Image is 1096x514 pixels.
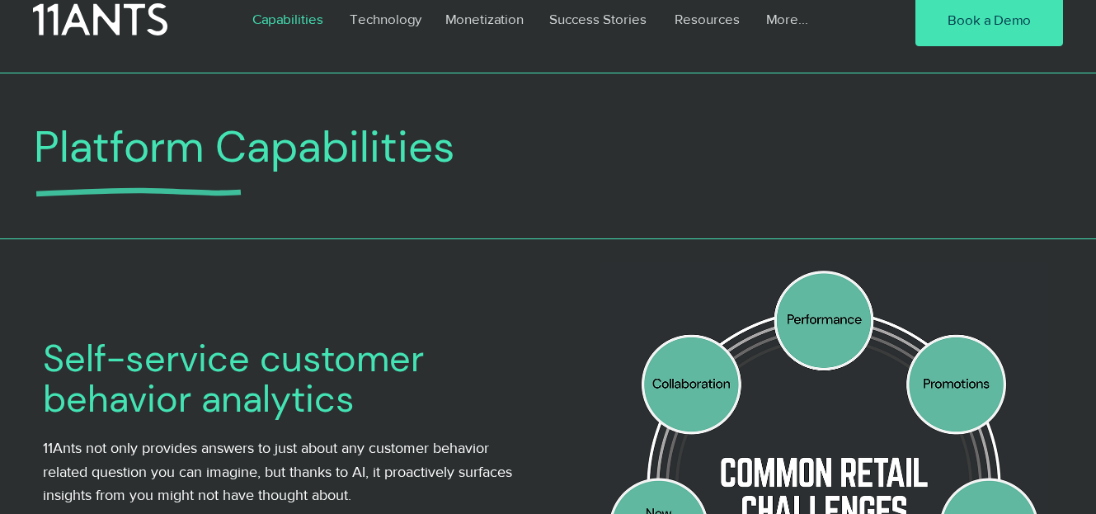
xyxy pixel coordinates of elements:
[34,118,455,175] span: Platform Capabilities
[43,440,512,504] span: 11Ants not only provides answers to just about any customer behavior related question you can ima...
[948,10,1031,30] span: Book a Demo
[43,334,424,424] span: Self-service customer behavior analytics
